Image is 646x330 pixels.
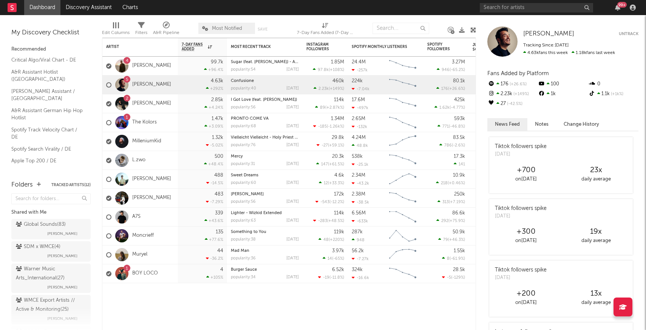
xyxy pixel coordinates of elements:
[442,200,449,204] span: 313
[491,175,561,184] div: on [DATE]
[231,211,282,215] a: Lighter - Wizkid Extended
[231,60,299,64] div: Sugar (feat. Francesco Yates) - ALOK Remix
[231,105,256,109] div: popularity: 56
[437,124,465,129] div: ( )
[332,267,344,272] div: 6.52k
[231,211,299,215] div: Lighter - Wizkid Extended
[352,237,365,242] div: 948
[491,236,561,245] div: on [DATE]
[215,192,223,197] div: 483
[132,100,171,107] a: [PERSON_NAME]
[16,296,84,314] div: WMCE Export Artists // Active & Monitoring ( 25 )
[286,237,299,242] div: [DATE]
[205,237,223,242] div: +77.6 %
[451,106,464,110] span: -4.77 %
[473,80,503,89] div: 61.3
[508,82,527,86] span: +26.6 %
[473,175,503,184] div: 84.2
[449,181,464,185] span: +0.46 %
[11,28,91,37] div: My Discovery Checklist
[473,213,503,222] div: 61.3
[453,173,465,178] div: 10.9k
[453,143,464,148] span: -2.6 %
[495,143,547,151] div: Tiktok followers spike
[220,267,223,272] div: 4
[314,86,344,91] div: ( )
[231,68,256,72] div: popularity: 54
[132,82,171,88] a: [PERSON_NAME]
[317,143,344,148] div: ( )
[231,124,256,128] div: popularity: 68
[206,199,223,204] div: -7.29 %
[331,200,343,204] span: -12.2 %
[436,180,465,185] div: ( )
[286,124,299,128] div: [DATE]
[495,151,547,158] div: [DATE]
[352,200,369,205] div: -38.5k
[231,162,255,166] div: popularity: 31
[11,56,83,64] a: Critical Algo/Viral Chart - DE
[318,68,329,72] span: 97.8k
[352,86,369,91] div: -7.04k
[231,192,299,196] div: Zemër Ty
[318,237,344,242] div: ( )
[331,60,344,65] div: 1.85M
[206,275,223,280] div: +105 %
[204,67,223,72] div: +96.4 %
[231,45,287,49] div: Most Recent Track
[436,218,465,223] div: ( )
[473,269,503,278] div: 37.8
[326,106,343,110] span: +2.87k %
[386,245,420,264] svg: Chart title
[206,180,223,185] div: -14.5 %
[316,162,344,167] div: ( )
[523,43,569,48] span: Tracking Since: [DATE]
[352,192,365,197] div: 2.38M
[352,79,363,83] div: 224k
[386,264,420,283] svg: Chart title
[512,92,529,96] span: +149 %
[204,162,223,167] div: +48.4 %
[473,231,503,241] div: 54.1
[352,135,366,140] div: 4.24M
[352,124,367,129] div: -132k
[313,124,344,129] div: ( )
[473,250,503,259] div: 70.5
[523,30,574,38] a: [PERSON_NAME]
[132,251,147,258] a: Muryel
[231,136,326,140] a: Vielleicht Vielleicht - Holy Priest & elMefti Remix
[454,116,465,121] div: 593k
[328,257,332,261] span: 14
[427,42,454,51] div: Spotify Followers
[315,105,344,110] div: ( )
[297,28,354,37] div: 7-Day Fans Added (7-Day Fans Added)
[231,79,299,83] div: Confusione
[437,67,465,72] div: ( )
[47,314,77,323] span: [PERSON_NAME]
[352,68,368,72] div: -257k
[352,211,366,216] div: 6.56M
[352,248,364,253] div: 56.2k
[352,173,365,178] div: 2.34M
[16,220,66,229] div: Global Sounds ( 83 )
[212,116,223,121] div: 1.47k
[11,193,91,204] input: Search for folders...
[491,227,561,236] div: +300
[11,241,91,262] a: SDM x WMCE(4)[PERSON_NAME]
[473,62,503,71] div: 33.1
[323,256,344,261] div: ( )
[588,89,638,99] div: 1.1k
[231,181,256,185] div: popularity: 60
[318,275,344,280] div: ( )
[286,86,299,91] div: [DATE]
[329,143,343,148] span: +59.1 %
[454,154,465,159] div: 17.3k
[473,43,491,52] div: Jump Score
[231,237,256,242] div: popularity: 38
[182,42,206,51] span: 7-Day Fans Added
[47,229,77,238] span: [PERSON_NAME]
[321,143,328,148] span: -27
[329,162,343,167] span: +61.5 %
[286,143,299,147] div: [DATE]
[473,99,503,108] div: 70.0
